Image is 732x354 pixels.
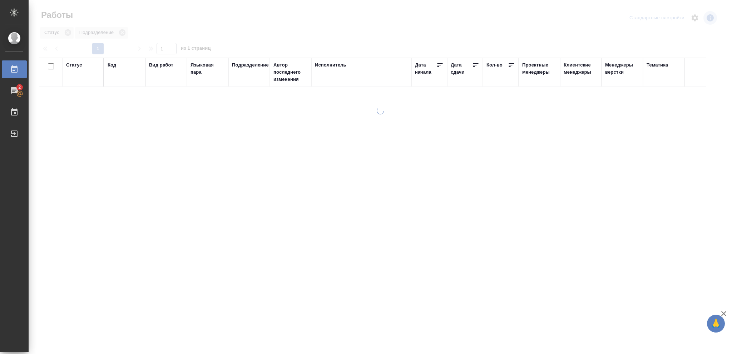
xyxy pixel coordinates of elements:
div: Проектные менеджеры [522,62,557,76]
button: 🙏 [707,315,725,333]
div: Код [108,62,116,69]
div: Дата сдачи [451,62,472,76]
div: Тематика [647,62,668,69]
div: Вид работ [149,62,173,69]
div: Языковая пара [191,62,225,76]
div: Менеджеры верстки [605,62,639,76]
div: Подразделение [232,62,269,69]
a: 2 [2,82,27,100]
div: Исполнитель [315,62,346,69]
div: Дата начала [415,62,436,76]
div: Статус [66,62,82,69]
div: Автор последнего изменения [273,62,308,83]
div: Кол-во [486,62,503,69]
div: Клиентские менеджеры [564,62,598,76]
span: 2 [14,84,25,91]
span: 🙏 [710,316,722,331]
